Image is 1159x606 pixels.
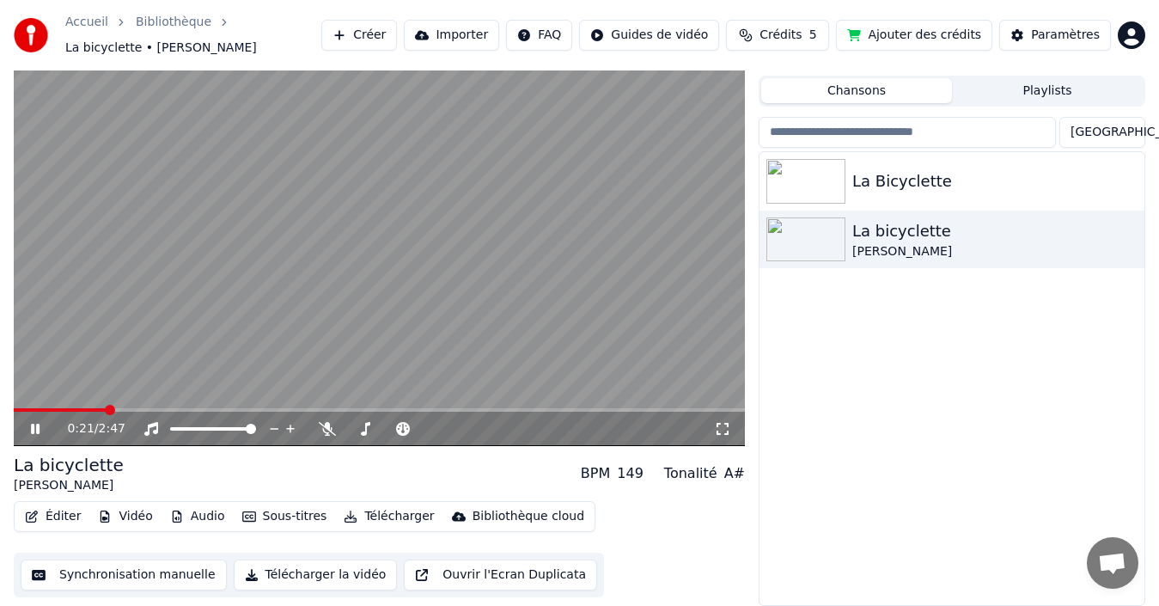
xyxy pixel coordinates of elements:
[852,243,1138,260] div: [PERSON_NAME]
[21,560,227,591] button: Synchronisation manuelle
[234,560,398,591] button: Télécharger la vidéo
[67,420,108,438] div: /
[14,453,124,477] div: La bicyclette
[664,463,717,484] div: Tonalité
[65,40,257,57] span: La bicyclette • [PERSON_NAME]
[999,20,1111,51] button: Paramètres
[506,20,572,51] button: FAQ
[14,477,124,494] div: [PERSON_NAME]
[809,27,817,44] span: 5
[14,18,48,52] img: youka
[1031,27,1100,44] div: Paramètres
[163,505,232,529] button: Audio
[404,20,499,51] button: Importer
[136,14,211,31] a: Bibliothèque
[852,169,1138,193] div: La Bicyclette
[18,505,88,529] button: Éditer
[65,14,108,31] a: Accueil
[337,505,441,529] button: Télécharger
[836,20,992,51] button: Ajouter des crédits
[404,560,597,591] button: Ouvrir l'Ecran Duplicata
[581,463,610,484] div: BPM
[759,27,802,44] span: Crédits
[91,505,159,529] button: Vidéo
[579,20,719,51] button: Guides de vidéo
[724,463,745,484] div: A#
[1087,537,1138,589] a: Ouvrir le chat
[321,20,397,51] button: Créer
[617,463,644,484] div: 149
[726,20,829,51] button: Crédits5
[235,505,334,529] button: Sous-titres
[952,78,1143,103] button: Playlists
[852,219,1138,243] div: La bicyclette
[67,420,94,438] span: 0:21
[761,78,952,103] button: Chansons
[65,14,321,57] nav: breadcrumb
[473,508,584,525] div: Bibliothèque cloud
[99,420,125,438] span: 2:47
